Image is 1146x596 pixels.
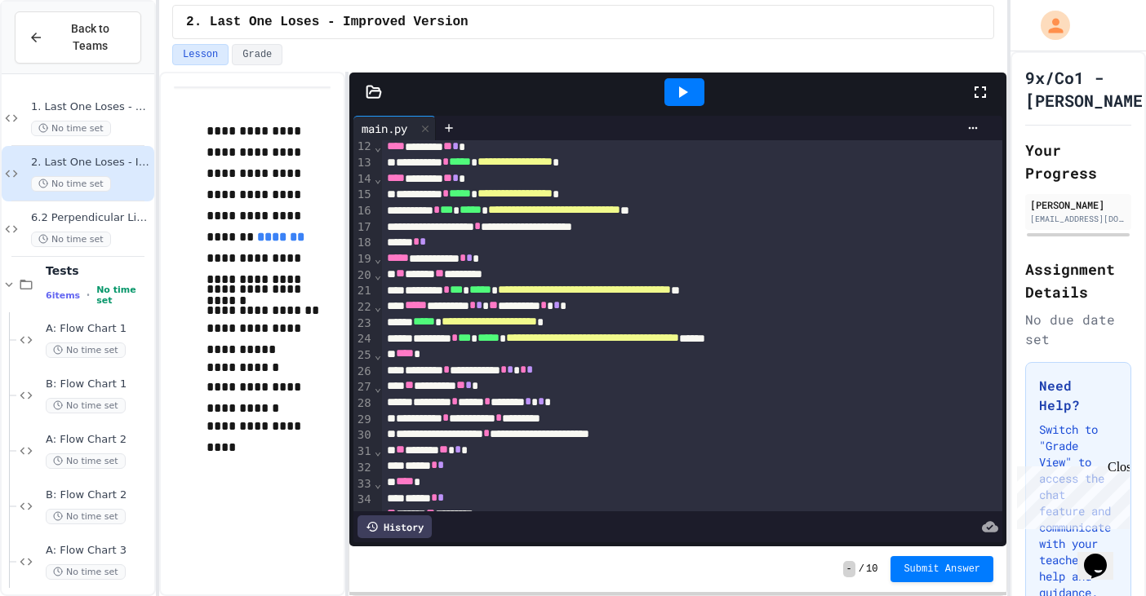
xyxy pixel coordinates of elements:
div: 15 [353,187,374,203]
span: No time set [96,285,151,306]
span: A: Flow Chart 1 [46,322,151,336]
span: Submit Answer [904,563,980,576]
span: B: Flow Chart 2 [46,488,151,502]
div: 26 [353,364,374,380]
span: Fold line [374,172,382,185]
div: 20 [353,267,374,284]
span: 6 items [46,290,80,301]
span: 2. Last One Loses - Improved Version [31,156,151,170]
div: 33 [353,476,374,492]
div: 18 [353,235,374,251]
div: 34 [353,492,374,508]
div: 35 [353,508,374,524]
h2: Assignment Details [1025,258,1131,303]
span: No time set [46,453,126,469]
span: Fold line [374,252,382,265]
div: 22 [353,299,374,316]
div: 19 [353,251,374,267]
div: 12 [353,139,374,155]
div: 28 [353,395,374,412]
div: 27 [353,379,374,395]
span: Back to Teams [53,20,127,55]
div: My Account [1024,7,1074,44]
span: Fold line [374,381,382,394]
span: / [859,563,864,576]
span: No time set [46,509,126,524]
span: No time set [31,232,111,247]
span: Fold line [374,509,382,522]
span: 6.2 Perpendicular Line Equation [31,211,151,225]
span: No time set [46,564,126,580]
div: [PERSON_NAME] [1030,197,1126,212]
span: A: Flow Chart 3 [46,544,151,558]
h3: Need Help? [1039,376,1117,415]
h2: Your Progress [1025,139,1131,184]
div: 32 [353,460,374,476]
div: 24 [353,331,374,347]
span: Tests [46,263,151,278]
span: - [843,561,855,577]
div: 23 [353,316,374,332]
div: Chat with us now!Close [7,7,113,104]
span: 2. Last One Loses - Improved Version [186,12,469,32]
div: No due date set [1025,310,1131,349]
span: B: Flow Chart 1 [46,377,151,391]
button: Lesson [172,44,229,65]
span: A: Flow Chart 2 [46,433,151,447]
div: 29 [353,412,374,428]
div: 25 [353,347,374,364]
div: main.py [353,116,436,140]
div: 14 [353,171,374,188]
span: Fold line [374,268,382,281]
iframe: chat widget [1011,460,1130,529]
span: Fold line [374,348,382,361]
div: 13 [353,155,374,171]
div: 30 [353,427,374,444]
span: No time set [31,176,111,192]
iframe: chat widget [1077,531,1130,580]
span: No time set [46,398,126,413]
div: History [358,515,432,538]
div: 16 [353,203,374,219]
span: 10 [866,563,877,576]
div: 31 [353,444,374,460]
div: 21 [353,283,374,299]
div: [EMAIL_ADDRESS][DOMAIN_NAME] [1030,213,1126,225]
div: main.py [353,120,415,137]
span: Fold line [374,300,382,313]
span: Fold line [374,140,382,153]
div: 17 [353,219,374,236]
span: Fold line [374,477,382,490]
span: • [87,289,90,302]
button: Submit Answer [891,556,993,582]
span: 1. Last One Loses - Basic Version [31,100,151,114]
button: Back to Teams [15,11,141,64]
button: Grade [232,44,282,65]
span: No time set [46,342,126,358]
span: Fold line [374,444,382,457]
span: No time set [31,121,111,136]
